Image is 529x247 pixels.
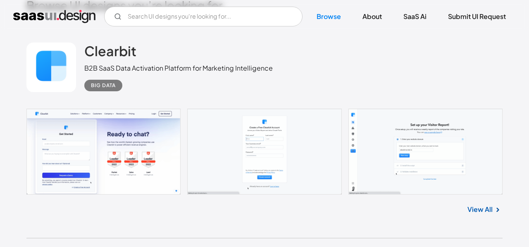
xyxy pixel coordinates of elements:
a: View All [467,204,493,214]
h2: Clearbit [84,43,136,59]
a: Browse [307,7,351,26]
a: home [13,10,95,23]
a: SaaS Ai [393,7,436,26]
a: Submit UI Request [438,7,516,26]
div: B2B SaaS Data Activation Platform for Marketing Intelligence [84,63,273,73]
input: Search UI designs you're looking for... [104,7,303,26]
form: Email Form [104,7,303,26]
a: Clearbit [84,43,136,63]
a: About [353,7,392,26]
div: Big Data [91,81,116,90]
